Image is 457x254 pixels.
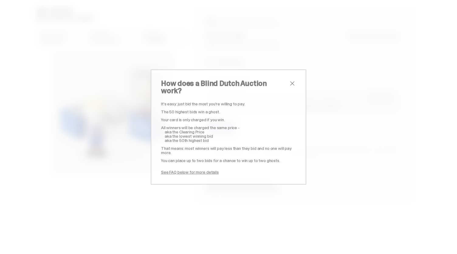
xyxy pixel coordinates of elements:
[161,118,296,122] p: Your card is only charged if you win.
[161,125,296,130] p: All winners will be charged the same price -
[165,129,204,135] span: aka the Clearing Price
[289,80,296,87] button: close
[161,169,219,175] a: See FAQ below for more details
[165,133,213,139] span: aka the lowest winning bid
[161,158,296,163] p: You can place up to two bids for a chance to win up to two ghosts.
[165,138,209,143] span: aka the 50th highest bid
[161,80,289,94] h2: How does a Blind Dutch Auction work?
[161,110,296,114] p: The 50 highest bids win a ghost.
[161,102,296,106] p: It's easy: just bid the most you're willing to pay.
[161,146,296,155] p: That means: most winners will pay less than they bid and no one will pay more.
